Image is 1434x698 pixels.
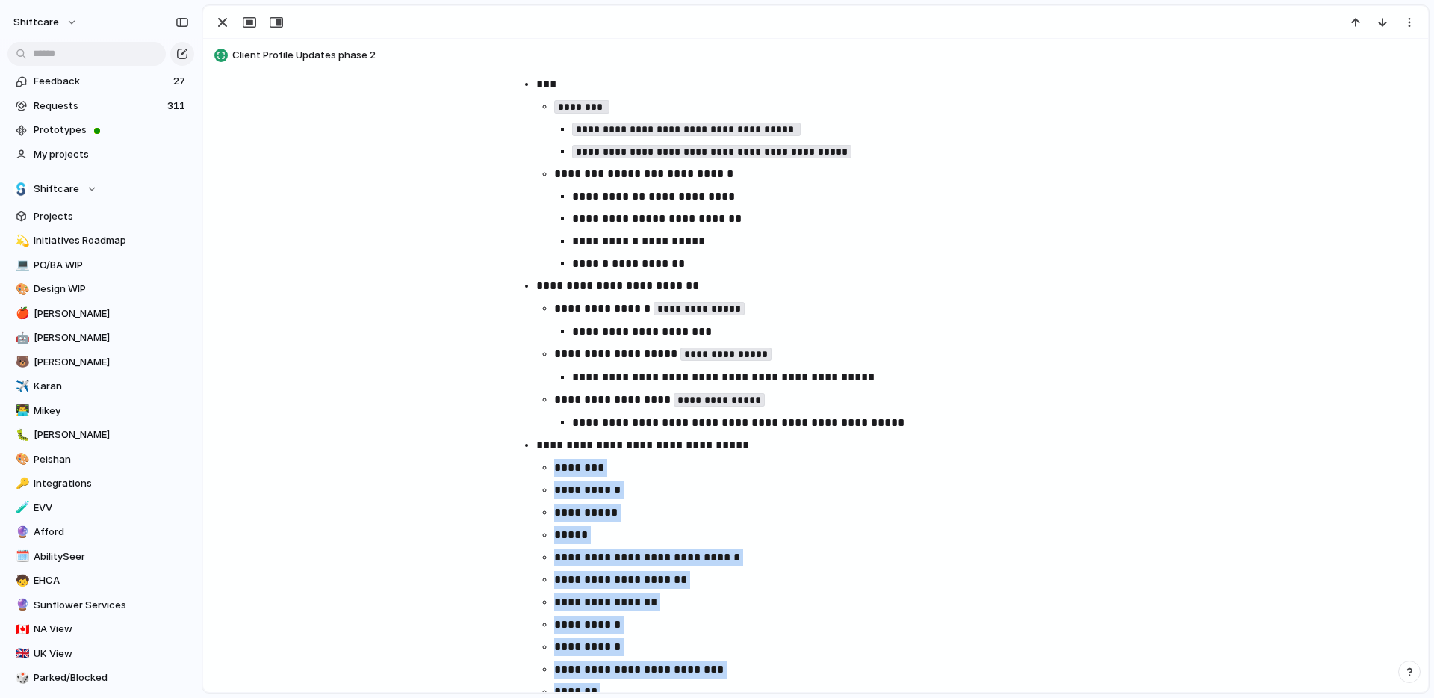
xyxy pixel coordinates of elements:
div: 🔮 [16,596,26,614]
div: 🎨 [16,281,26,298]
span: Projects [34,209,189,224]
button: shiftcare [7,10,85,34]
a: 🧪EVV [7,497,194,519]
a: 🎨Peishan [7,448,194,471]
span: EHCA [34,573,189,588]
a: 🧒EHCA [7,569,194,592]
a: Projects [7,206,194,228]
span: Shiftcare [34,182,79,197]
span: [PERSON_NAME] [34,330,189,345]
a: 🐻[PERSON_NAME] [7,351,194,374]
span: Integrations [34,476,189,491]
div: 🗓️ [16,548,26,565]
div: ✈️ [16,378,26,395]
button: 🎨 [13,282,28,297]
a: My projects [7,143,194,166]
span: [PERSON_NAME] [34,306,189,321]
div: 🔮Afford [7,521,194,543]
a: 🎲Parked/Blocked [7,667,194,689]
a: 🇨🇦NA View [7,618,194,640]
span: Mikey [34,404,189,419]
span: Requests [34,99,163,114]
span: AbilitySeer [34,549,189,564]
button: 🍎 [13,306,28,321]
a: ✈️Karan [7,375,194,398]
div: 🐛 [16,427,26,444]
div: 🎲 [16,670,26,687]
a: 🔑Integrations [7,472,194,495]
div: 🐻 [16,353,26,371]
button: 🐛 [13,427,28,442]
div: 🇨🇦 [16,621,26,638]
div: 💻 [16,256,26,274]
a: 🤖[PERSON_NAME] [7,327,194,349]
div: 🎨 [16,451,26,468]
div: 👨‍💻 [16,402,26,419]
a: 🐛[PERSON_NAME] [7,424,194,446]
span: Sunflower Services [34,598,189,613]
button: 🎲 [13,670,28,685]
a: Prototypes [7,119,194,141]
span: 27 [173,74,188,89]
span: Karan [34,379,189,394]
a: 💻PO/BA WIP [7,254,194,277]
button: 🔮 [13,525,28,540]
a: 🔮Sunflower Services [7,594,194,617]
span: Initiatives Roadmap [34,233,189,248]
div: 🧪 [16,499,26,516]
button: 🇨🇦 [13,622,28,637]
span: shiftcare [13,15,59,30]
div: 🇬🇧 [16,645,26,662]
button: 🐻 [13,355,28,370]
div: 🔮 [16,524,26,541]
button: 🤖 [13,330,28,345]
div: 💫 [16,232,26,250]
div: 🧒 [16,572,26,590]
span: [PERSON_NAME] [34,355,189,370]
a: Feedback27 [7,70,194,93]
button: 🔑 [13,476,28,491]
button: 🔮 [13,598,28,613]
span: Feedback [34,74,169,89]
button: 💻 [13,258,28,273]
span: Prototypes [34,123,189,138]
a: 💫Initiatives Roadmap [7,229,194,252]
button: Shiftcare [7,178,194,200]
span: Design WIP [34,282,189,297]
a: 🍎[PERSON_NAME] [7,303,194,325]
button: 💫 [13,233,28,248]
span: UK View [34,646,189,661]
span: Peishan [34,452,189,467]
a: 🎨Design WIP [7,278,194,300]
a: 🇬🇧UK View [7,643,194,665]
button: 🧪 [13,501,28,516]
span: PO/BA WIP [34,258,189,273]
span: Client Profile Updates phase 2 [232,48,1421,63]
span: [PERSON_NAME] [34,427,189,442]
span: EVV [34,501,189,516]
a: 🗓️AbilitySeer [7,546,194,568]
span: My projects [34,147,189,162]
span: 311 [167,99,188,114]
div: 🔑 [16,475,26,492]
button: 🎨 [13,452,28,467]
a: Requests311 [7,95,194,117]
span: Afford [34,525,189,540]
button: Client Profile Updates phase 2 [210,43,1421,67]
span: Parked/Blocked [34,670,189,685]
button: 👨‍💻 [13,404,28,419]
